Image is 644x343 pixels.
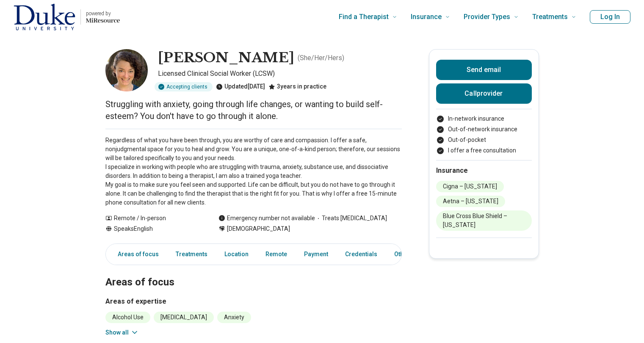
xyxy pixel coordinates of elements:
p: Struggling with anxiety, going through life changes, or wanting to build self-esteem? You don't h... [105,98,402,122]
button: Show all [105,328,139,337]
li: Out-of-network insurance [436,125,532,134]
p: ( She/Her/Hers ) [298,53,344,63]
div: Remote / In-person [105,214,202,223]
a: Other [389,246,420,263]
h3: Areas of expertise [105,296,402,307]
a: Areas of focus [108,246,164,263]
li: [MEDICAL_DATA] [154,312,214,323]
li: Anxiety [217,312,251,323]
p: Licensed Clinical Social Worker (LCSW) [158,69,402,79]
a: Home page [14,3,120,30]
a: Credentials [340,246,382,263]
div: 3 years in practice [268,82,326,91]
h2: Areas of focus [105,255,402,290]
img: Hanna Newman, Licensed Clinical Social Worker (LCSW) [105,49,148,91]
div: Speaks English [105,224,202,233]
span: [DEMOGRAPHIC_DATA] [227,224,290,233]
li: Aetna – [US_STATE] [436,196,505,207]
li: I offer a free consultation [436,146,532,155]
li: In-network insurance [436,114,532,123]
li: Blue Cross Blue Shield – [US_STATE] [436,210,532,231]
li: Out-of-pocket [436,136,532,144]
div: Updated [DATE] [216,82,265,91]
a: Remote [260,246,292,263]
div: Emergency number not available [218,214,315,223]
button: Send email [436,60,532,80]
li: Alcohol Use [105,312,150,323]
div: Accepting clients [155,82,213,91]
p: powered by [86,10,120,17]
button: Callprovider [436,83,532,104]
h2: Insurance [436,166,532,176]
span: Insurance [411,11,442,23]
span: Treats [MEDICAL_DATA] [315,214,387,223]
a: Payment [299,246,333,263]
a: Treatments [171,246,213,263]
span: Find a Therapist [339,11,389,23]
button: Log In [590,10,630,24]
a: Location [219,246,254,263]
span: Treatments [532,11,568,23]
span: Provider Types [464,11,510,23]
li: Cigna – [US_STATE] [436,181,504,192]
p: Regardless of what you have been through, you are worthy of care and compassion. I offer a safe, ... [105,136,402,207]
ul: Payment options [436,114,532,155]
h1: [PERSON_NAME] [158,49,294,67]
